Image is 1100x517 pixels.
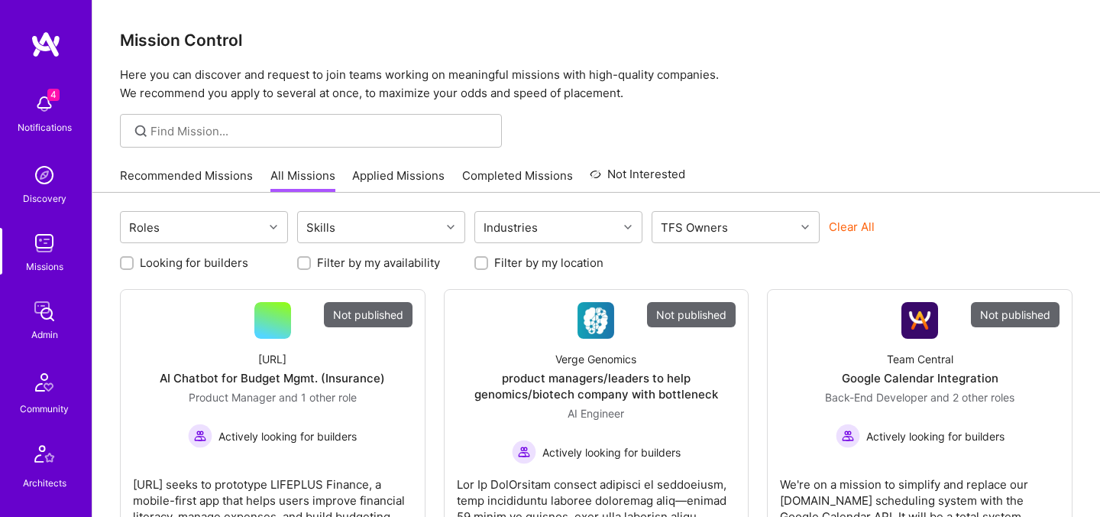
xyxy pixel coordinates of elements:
img: Architects [26,438,63,475]
div: Team Central [887,351,953,367]
div: AI Chatbot for Budget Mgmt. (Insurance) [160,370,385,386]
div: Admin [31,327,58,343]
div: Skills [302,216,339,239]
img: admin teamwork [29,296,60,327]
h3: Mission Control [120,31,1072,50]
button: Clear All [829,219,875,235]
a: Completed Missions [462,167,573,193]
span: Product Manager [189,391,276,404]
span: Actively looking for builders [218,428,357,444]
label: Filter by my location [494,255,603,271]
div: Notifications [18,119,72,135]
div: Community [20,401,69,417]
label: Filter by my availability [317,255,440,271]
img: discovery [29,160,60,190]
div: [URL] [258,351,286,367]
i: icon Chevron [801,223,809,231]
div: Architects [23,475,66,491]
div: TFS Owners [657,216,732,239]
img: Community [26,364,63,401]
a: Not Interested [590,165,685,193]
div: Industries [480,216,542,239]
img: Actively looking for builders [836,424,860,448]
span: Back-End Developer [825,391,927,404]
img: logo [31,31,61,58]
div: Missions [26,258,63,275]
div: product managers/leaders to help genomics/biotech company with bottleneck [457,370,736,402]
span: Actively looking for builders [542,444,681,460]
div: Not published [971,302,1060,327]
a: All Missions [270,167,335,193]
i: icon Chevron [447,223,455,231]
img: Company Logo [901,302,938,339]
img: teamwork [29,228,60,258]
a: Applied Missions [352,167,445,193]
span: AI Engineer [568,407,624,420]
div: Verge Genomics [555,351,636,367]
div: Not published [647,302,736,327]
i: icon Chevron [270,223,277,231]
img: Company Logo [577,302,614,339]
p: Here you can discover and request to join teams working on meaningful missions with high-quality ... [120,66,1072,102]
i: icon SearchGrey [132,122,150,140]
img: Actively looking for builders [188,424,212,448]
span: and 2 other roles [930,391,1014,404]
div: Roles [125,216,163,239]
span: and 1 other role [279,391,357,404]
img: bell [29,89,60,119]
img: Actively looking for builders [512,440,536,464]
label: Looking for builders [140,255,248,271]
div: Not published [324,302,412,327]
span: 4 [47,89,60,101]
i: icon Chevron [624,223,632,231]
div: Discovery [23,190,66,206]
a: Recommended Missions [120,167,253,193]
input: Find Mission... [150,123,490,139]
div: Google Calendar Integration [842,370,998,386]
span: Actively looking for builders [866,428,1005,444]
